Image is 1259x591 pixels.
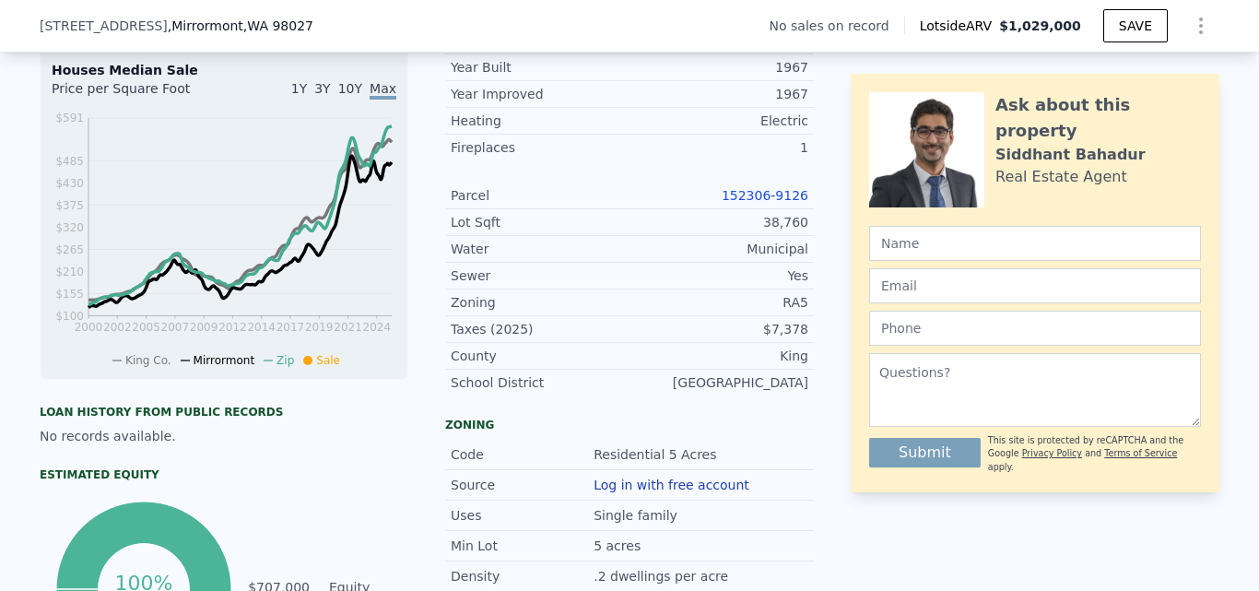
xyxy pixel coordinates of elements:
[451,537,594,555] div: Min Lot
[988,434,1201,474] div: This site is protected by reCAPTCHA and the Google and apply.
[451,476,594,494] div: Source
[103,321,132,334] tspan: 2002
[995,166,1127,188] div: Real Estate Agent
[55,177,84,190] tspan: $430
[55,266,84,278] tspan: $210
[451,320,629,338] div: Taxes (2025)
[1183,7,1219,44] button: Show Options
[247,321,276,334] tspan: 2014
[629,138,808,157] div: 1
[445,418,814,432] div: Zoning
[629,320,808,338] div: $7,378
[314,81,330,96] span: 3Y
[629,213,808,231] div: 38,760
[40,427,408,445] div: No records available.
[451,213,629,231] div: Lot Sqft
[55,199,84,212] tspan: $375
[594,445,720,464] div: Residential 5 Acres
[55,155,84,168] tspan: $485
[451,58,629,77] div: Year Built
[190,321,218,334] tspan: 2009
[869,268,1201,303] input: Email
[451,567,594,585] div: Density
[55,112,84,124] tspan: $591
[75,321,103,334] tspan: 2000
[995,92,1201,144] div: Ask about this property
[594,506,681,525] div: Single family
[451,293,629,312] div: Zoning
[629,58,808,77] div: 1967
[305,321,334,334] tspan: 2019
[629,240,808,258] div: Municipal
[40,17,168,35] span: [STREET_ADDRESS]
[920,17,999,35] span: Lotside ARV
[451,506,594,525] div: Uses
[722,188,808,203] a: 152306-9126
[55,310,84,323] tspan: $100
[243,18,313,33] span: , WA 98027
[370,81,396,100] span: Max
[451,186,629,205] div: Parcel
[451,347,629,365] div: County
[869,226,1201,261] input: Name
[999,18,1081,33] span: $1,029,000
[40,467,408,482] div: Estimated Equity
[1022,448,1082,458] a: Privacy Policy
[194,354,255,367] span: Mirrormont
[629,85,808,103] div: 1967
[334,321,362,334] tspan: 2021
[125,354,171,367] span: King Co.
[869,311,1201,346] input: Phone
[338,81,362,96] span: 10Y
[291,81,307,96] span: 1Y
[451,138,629,157] div: Fireplaces
[1103,9,1168,42] button: SAVE
[629,373,808,392] div: [GEOGRAPHIC_DATA]
[594,537,644,555] div: 5 acres
[1104,448,1177,458] a: Terms of Service
[629,112,808,130] div: Electric
[451,112,629,130] div: Heating
[363,321,392,334] tspan: 2024
[55,243,84,256] tspan: $265
[52,79,224,109] div: Price per Square Foot
[451,266,629,285] div: Sewer
[629,266,808,285] div: Yes
[277,354,294,367] span: Zip
[995,144,1146,166] div: Siddhant Bahadur
[451,85,629,103] div: Year Improved
[594,567,732,585] div: .2 dwellings per acre
[770,17,904,35] div: No sales on record
[218,321,247,334] tspan: 2012
[161,321,190,334] tspan: 2007
[40,405,408,420] div: Loan history from public records
[629,293,808,312] div: RA5
[52,61,396,79] div: Houses Median Sale
[132,321,160,334] tspan: 2005
[451,445,594,464] div: Code
[451,373,629,392] div: School District
[594,478,749,492] button: Log in with free account
[277,321,305,334] tspan: 2017
[55,221,84,234] tspan: $320
[55,288,84,301] tspan: $155
[168,17,313,35] span: , Mirrormont
[629,347,808,365] div: King
[451,240,629,258] div: Water
[316,354,340,367] span: Sale
[869,438,981,467] button: Submit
